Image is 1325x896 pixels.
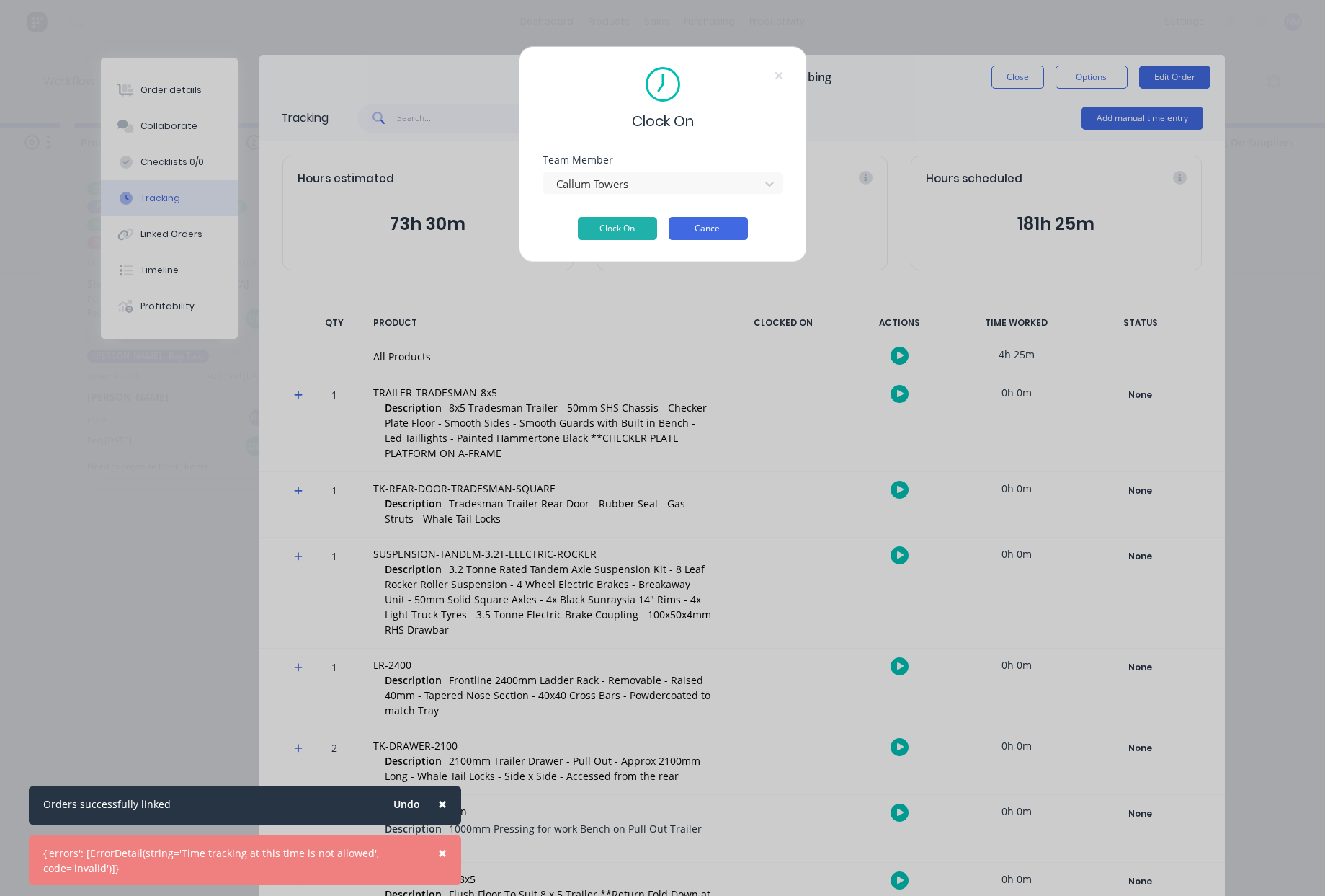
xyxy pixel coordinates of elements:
[632,110,694,132] span: Clock On
[43,797,171,812] div: Orders successfully linked
[669,217,748,240] button: Cancel
[578,217,657,240] button: Clock On
[438,843,447,863] span: ×
[43,846,417,876] div: {'errors': [ErrorDetail(string='Time tracking at this time is not allowed', code='invalid')]}
[424,835,461,870] button: Close
[438,794,447,814] span: ×
[385,794,428,815] button: Undo
[543,155,783,165] div: Team Member
[424,786,461,821] button: Close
